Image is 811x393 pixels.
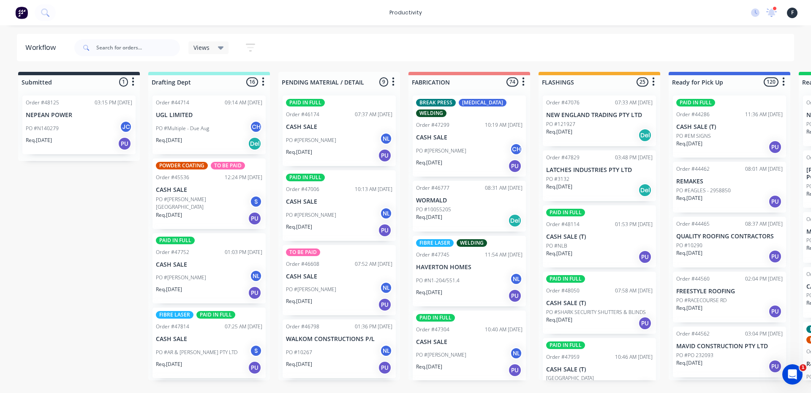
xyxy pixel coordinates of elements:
[22,96,136,154] div: Order #4812503:15 PM [DATE]NEPEAN POWERPO #N140279JCReq.[DATE]PU
[378,298,392,311] div: PU
[508,159,522,173] div: PU
[782,364,803,385] iframe: Intercom live chat
[638,128,652,142] div: Del
[676,249,702,257] p: Req. [DATE]
[768,140,782,154] div: PU
[156,311,193,319] div: FIBRE LASER
[355,186,392,193] div: 10:13 AM [DATE]
[676,187,731,194] p: PO #EAGLES - 2958850
[156,248,189,256] div: Order #47752
[286,349,312,356] p: PO #10267
[676,132,711,140] p: PO #EM SIGNS
[225,323,262,330] div: 07:25 AM [DATE]
[800,364,806,371] span: 1
[745,330,783,338] div: 03:04 PM [DATE]
[546,175,569,183] p: PO #3132
[416,213,442,221] p: Req. [DATE]
[676,242,702,249] p: PO #10290
[286,260,319,268] div: Order #46608
[250,344,262,357] div: S
[546,275,585,283] div: PAID IN FULL
[286,123,392,131] p: CASH SALE
[355,111,392,118] div: 07:37 AM [DATE]
[546,353,580,361] div: Order #47959
[25,43,60,53] div: Workflow
[485,251,523,259] div: 11:54 AM [DATE]
[676,194,702,202] p: Req. [DATE]
[416,109,446,117] div: WELDING
[26,136,52,144] p: Req. [DATE]
[225,248,262,256] div: 01:03 PM [DATE]
[459,99,506,106] div: [MEDICAL_DATA]
[286,223,312,231] p: Req. [DATE]
[510,347,523,360] div: NL
[156,174,189,181] div: Order #45536
[283,245,396,316] div: TO BE PAIDOrder #4660807:52 AM [DATE]CASH SALEPO #[PERSON_NAME]NLReq.[DATE]PU
[250,120,262,133] div: CH
[745,220,783,228] div: 08:37 AM [DATE]
[485,326,523,333] div: 10:40 AM [DATE]
[416,363,442,371] p: Req. [DATE]
[676,233,783,240] p: QUALITY ROOFING CONTRACTORS
[546,374,594,382] p: [GEOGRAPHIC_DATA]
[283,96,396,166] div: PAID IN FULLOrder #4617407:37 AM [DATE]CASH SALEPO #[PERSON_NAME]NLReq.[DATE]PU
[378,224,392,237] div: PU
[768,360,782,373] div: PU
[156,336,262,343] p: CASH SALE
[286,297,312,305] p: Req. [DATE]
[546,300,653,307] p: CASH SALE (T)
[615,353,653,361] div: 10:46 AM [DATE]
[156,261,262,268] p: CASH SALE
[676,99,715,106] div: PAID IN FULL
[380,344,392,357] div: NL
[673,217,786,267] div: Order #4446508:37 AM [DATE]QUALITY ROOFING CONTRACTORSPO #10290Req.[DATE]PU
[416,121,449,129] div: Order #47299
[676,140,702,147] p: Req. [DATE]
[416,134,523,141] p: CASH SALE
[118,137,131,150] div: PU
[248,212,261,225] div: PU
[676,343,783,350] p: MAVID CONSTRUCTION PTY LTD
[615,154,653,161] div: 03:48 PM [DATE]
[615,221,653,228] div: 01:53 PM [DATE]
[286,336,392,343] p: WALKOM CONSTRUCTIONS P/L
[416,239,454,247] div: FIBRE LASER
[378,361,392,374] div: PU
[286,286,336,293] p: PO #[PERSON_NAME]
[416,326,449,333] div: Order #47304
[543,150,656,201] div: Order #4782903:48 PM [DATE]LATCHES INDUSTRIES PTY LTDPO #3132Req.[DATE]Del
[26,112,132,119] p: NEPEAN POWER
[225,99,262,106] div: 09:14 AM [DATE]
[416,159,442,166] p: Req. [DATE]
[193,43,210,52] span: Views
[286,273,392,280] p: CASH SALE
[676,178,783,185] p: REMAKES
[156,323,189,330] div: Order #47814
[615,287,653,295] div: 07:58 AM [DATE]
[543,272,656,334] div: PAID IN FULLOrder #4805007:58 AM [DATE]CASH SALE (T)PO #SHARK SECURITY SHUTTERS & BLINDSReq.[DATE]PU
[546,120,575,128] p: PO #121927
[283,170,396,241] div: PAID IN FULLOrder #4700610:13 AM [DATE]CASH SALEPO #[PERSON_NAME]NLReq.[DATE]PU
[286,323,319,330] div: Order #46798
[156,136,182,144] p: Req. [DATE]
[413,181,526,232] div: Order #4677708:31 AM [DATE]WORMALDPO #10055205Req.[DATE]Del
[413,96,526,177] div: BREAK PRESS[MEDICAL_DATA]WELDINGOrder #4729910:19 AM [DATE]CASH SALEPO #[PERSON_NAME]CHReq.[DATE]PU
[673,272,786,322] div: Order #4456002:04 PM [DATE]FREESTYLE ROOFINGPO #RACECOURSE RDReq.[DATE]PU
[508,289,522,303] div: PU
[546,221,580,228] div: Order #48114
[638,317,652,330] div: PU
[673,96,786,158] div: PAID IN FULLOrder #4428611:36 AM [DATE]CASH SALE (T)PO #EM SIGNSReq.[DATE]PU
[546,366,653,373] p: CASH SALE (T)
[615,99,653,106] div: 07:33 AM [DATE]
[286,360,312,368] p: Req. [DATE]
[768,195,782,208] div: PU
[676,111,710,118] div: Order #44286
[745,111,783,118] div: 11:36 AM [DATE]
[673,327,786,377] div: Order #4456203:04 PM [DATE]MAVID CONSTRUCTION PTY LTDPO #PO 232093Req.[DATE]PU
[156,286,182,293] p: Req. [DATE]
[378,149,392,162] div: PU
[416,314,455,322] div: PAID IN FULL
[250,195,262,208] div: S
[152,233,266,304] div: PAID IN FULLOrder #4775201:03 PM [DATE]CASH SALEPO #[PERSON_NAME]NLReq.[DATE]PU
[380,281,392,294] div: NL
